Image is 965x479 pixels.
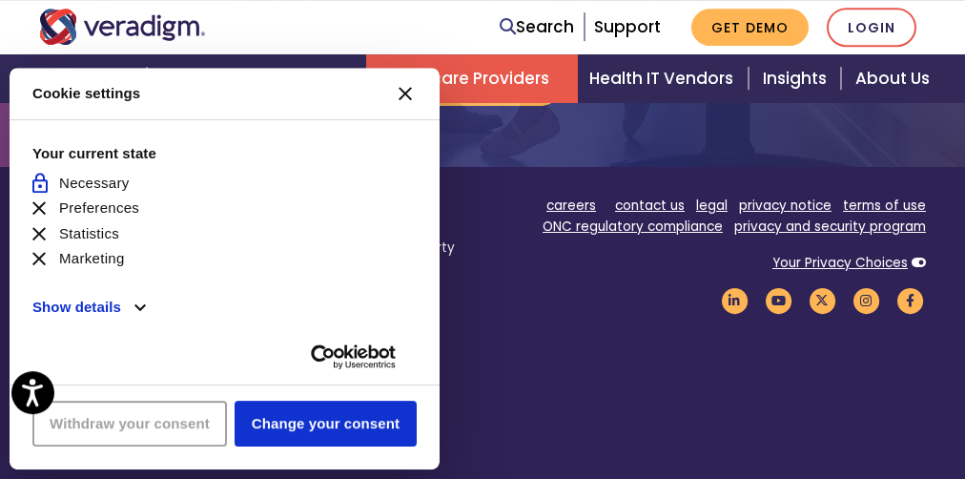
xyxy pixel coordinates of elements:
[546,197,596,215] a: careers
[382,71,428,116] button: Close CMP widget
[32,401,227,447] button: Withdraw your consent
[739,197,832,215] a: privacy notice
[32,198,417,219] li: Preferences
[696,197,728,215] a: legal
[32,83,140,105] strong: Cookie settings
[150,54,366,103] a: Health Plans + Payers
[615,197,685,215] a: contact us
[32,297,146,319] button: Show details
[32,143,417,165] strong: Your current state
[762,292,794,310] a: Veradigm YouTube Link
[32,223,417,245] li: Statistics
[32,173,417,195] li: Necessary
[734,218,926,236] a: privacy and security program
[543,218,723,236] a: ONC regulatory compliance
[578,54,750,103] a: Health IT Vendors
[235,401,417,447] button: Change your consent
[290,344,417,369] a: Usercentrics Cookiebot - opens new page
[843,197,926,215] a: terms of use
[39,9,206,45] img: Veradigm logo
[772,254,908,272] a: Your Privacy Choices
[751,54,844,103] a: Insights
[691,9,809,46] a: Get Demo
[594,15,661,38] a: Support
[718,292,750,310] a: Veradigm LinkedIn Link
[500,14,574,40] a: Search
[844,54,953,103] a: About Us
[827,8,916,47] a: Login
[806,292,838,310] a: Veradigm Twitter Link
[366,54,578,103] a: Healthcare Providers
[14,54,150,103] a: Life Sciences
[32,248,417,270] li: Marketing
[599,361,942,456] iframe: Drift Chat Widget
[893,292,926,310] a: Veradigm Facebook Link
[850,292,882,310] a: Veradigm Instagram Link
